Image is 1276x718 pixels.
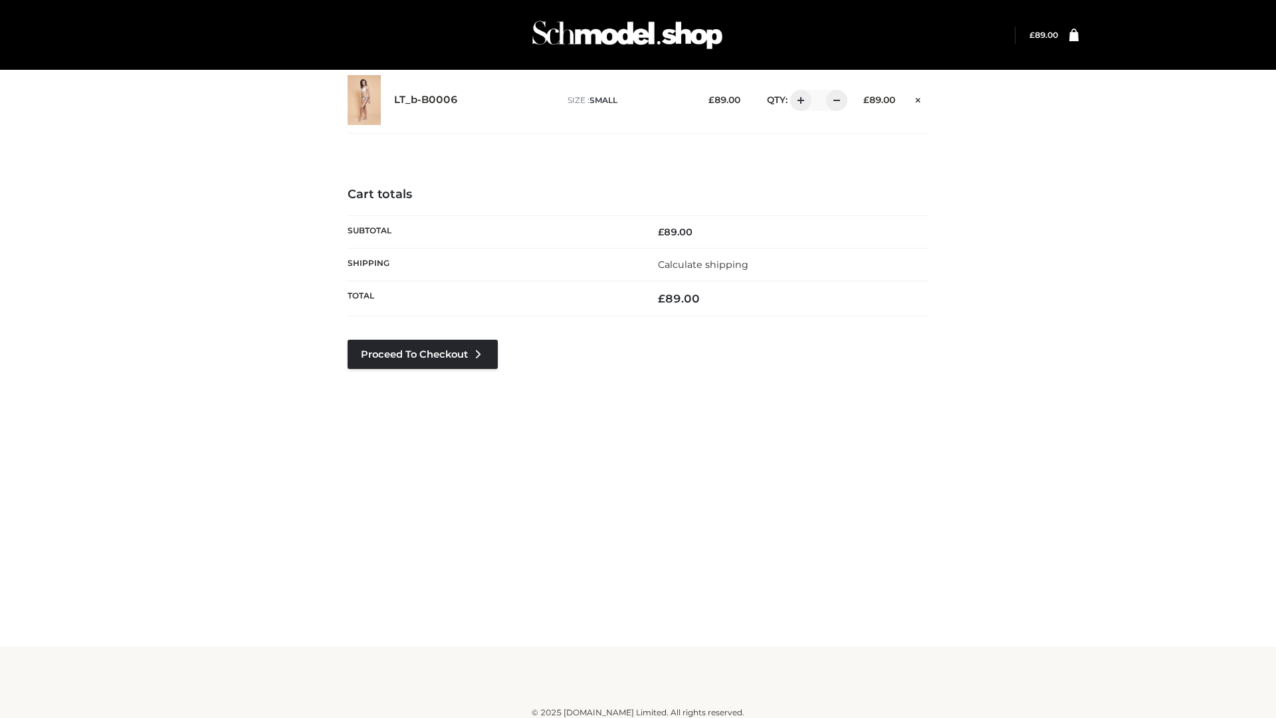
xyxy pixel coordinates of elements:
a: LT_b-B0006 [394,94,458,106]
a: Calculate shipping [658,259,748,271]
th: Total [348,281,638,316]
span: £ [708,94,714,105]
div: QTY: [754,90,843,111]
span: £ [1029,30,1035,40]
th: Shipping [348,248,638,281]
span: £ [863,94,869,105]
a: Remove this item [908,90,928,107]
p: size : [568,94,688,106]
a: Proceed to Checkout [348,340,498,369]
span: £ [658,292,665,305]
img: Schmodel Admin 964 [528,9,727,61]
a: £89.00 [1029,30,1058,40]
bdi: 89.00 [1029,30,1058,40]
h4: Cart totals [348,187,928,202]
bdi: 89.00 [708,94,740,105]
bdi: 89.00 [658,226,692,238]
bdi: 89.00 [658,292,700,305]
span: SMALL [589,95,617,105]
th: Subtotal [348,215,638,248]
bdi: 89.00 [863,94,895,105]
img: LT_b-B0006 - SMALL [348,75,381,125]
span: £ [658,226,664,238]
